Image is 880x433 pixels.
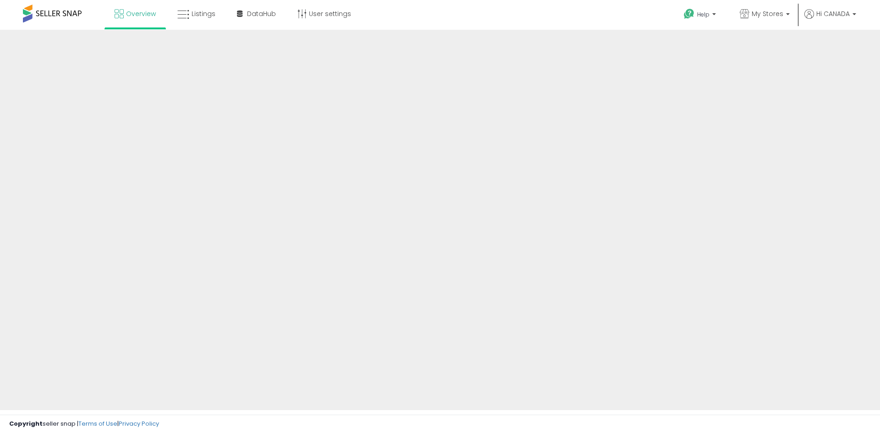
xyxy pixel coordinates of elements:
span: Help [697,11,709,18]
span: DataHub [247,9,276,18]
a: Help [676,1,725,30]
span: Listings [192,9,215,18]
a: Hi CANADA [804,9,856,30]
i: Get Help [683,8,695,20]
span: Overview [126,9,156,18]
span: My Stores [752,9,783,18]
span: Hi CANADA [816,9,850,18]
